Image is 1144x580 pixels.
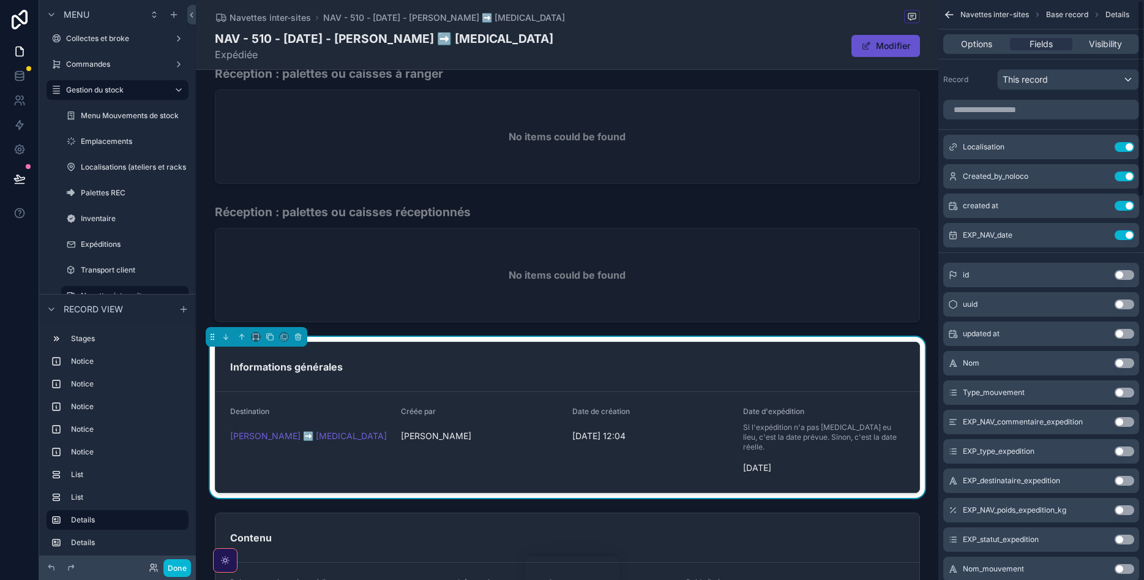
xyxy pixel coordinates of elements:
span: [DATE] [743,462,905,474]
h1: NAV - 510 - [DATE] - [PERSON_NAME] ➡️ [MEDICAL_DATA] [215,30,553,47]
label: Notice [71,424,184,434]
a: Menu Mouvements de stock [61,106,189,126]
label: Gestion du stock [66,85,164,95]
span: EXP_destinataire_expedition [963,476,1060,486]
label: Transport client [81,265,186,275]
span: EXP_NAV_poids_expedition_kg [963,505,1066,515]
label: Notice [71,356,184,366]
span: EXP_NAV_commentaire_expedition [963,417,1083,427]
span: EXP_NAV_date [963,230,1012,240]
label: Collectes et broke [66,34,169,43]
label: List [71,470,184,480]
span: Navettes inter-sites [960,10,1029,20]
label: Expéditions [81,239,186,249]
span: Si l'expédition n'a pas [MEDICAL_DATA] eu lieu, c'est la date prévue. Sinon, c'est la date réelle. [743,423,905,452]
span: Options [961,38,992,50]
span: EXP_type_expedition [963,446,1034,456]
a: Transport client [61,260,189,280]
span: This record [1003,73,1048,86]
h2: Informations générales [230,357,343,377]
span: id [963,270,969,280]
label: Notice [71,379,184,389]
a: Collectes et broke [47,29,189,48]
a: NAV - 510 - [DATE] - [PERSON_NAME] ➡️ [MEDICAL_DATA] [323,12,565,24]
a: Inventaire [61,209,189,228]
span: updated at [963,329,1000,339]
span: Navettes inter-sites [230,12,311,24]
a: Commandes [47,55,189,74]
span: Localisation [963,142,1004,152]
button: Modifier [851,35,920,57]
span: Type_mouvement [963,388,1025,397]
a: [PERSON_NAME] ➡️ [MEDICAL_DATA] [230,430,387,442]
a: Expéditions [61,235,189,254]
label: Stages [71,334,184,344]
span: [PERSON_NAME] [401,430,471,442]
span: created at [963,201,998,211]
label: Record [943,75,992,85]
span: Nom [963,358,979,368]
label: Details [71,538,184,548]
a: Navettes inter-sites [61,286,189,306]
span: Expédiée [215,47,553,62]
span: Details [1105,10,1129,20]
label: Palettes REC [81,188,186,198]
div: scrollable content [39,323,196,556]
span: Menu [64,9,89,21]
label: Notice [71,447,184,457]
label: Localisations (ateliers et racks) [81,162,189,172]
a: Localisations (ateliers et racks) [61,157,189,177]
span: EXP_statut_expedition [963,535,1039,544]
label: Commandes [66,59,169,69]
button: Done [163,559,191,577]
a: Gestion du stock [47,80,189,100]
span: Base record [1046,10,1088,20]
a: Emplacements [61,132,189,151]
span: [DATE] 12:04 [572,430,734,442]
label: Menu Mouvements de stock [81,111,186,121]
label: Emplacements [81,137,186,146]
span: Destination [230,407,269,416]
label: Details [71,515,179,525]
span: Date d'expédition [743,407,804,416]
span: Visibility [1089,38,1122,50]
label: Inventaire [81,214,186,224]
label: List [71,492,184,502]
span: uuid [963,299,978,309]
span: Date de création [572,407,630,416]
span: Created_by_noloco [963,171,1028,181]
label: Notice [71,402,184,412]
label: Navettes inter-sites [81,291,181,301]
span: Record view [64,303,123,315]
span: Fields [1030,38,1053,50]
a: Palettes REC [61,183,189,203]
a: Navettes inter-sites [215,12,311,24]
span: Créée par [401,407,436,416]
button: This record [997,69,1139,90]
